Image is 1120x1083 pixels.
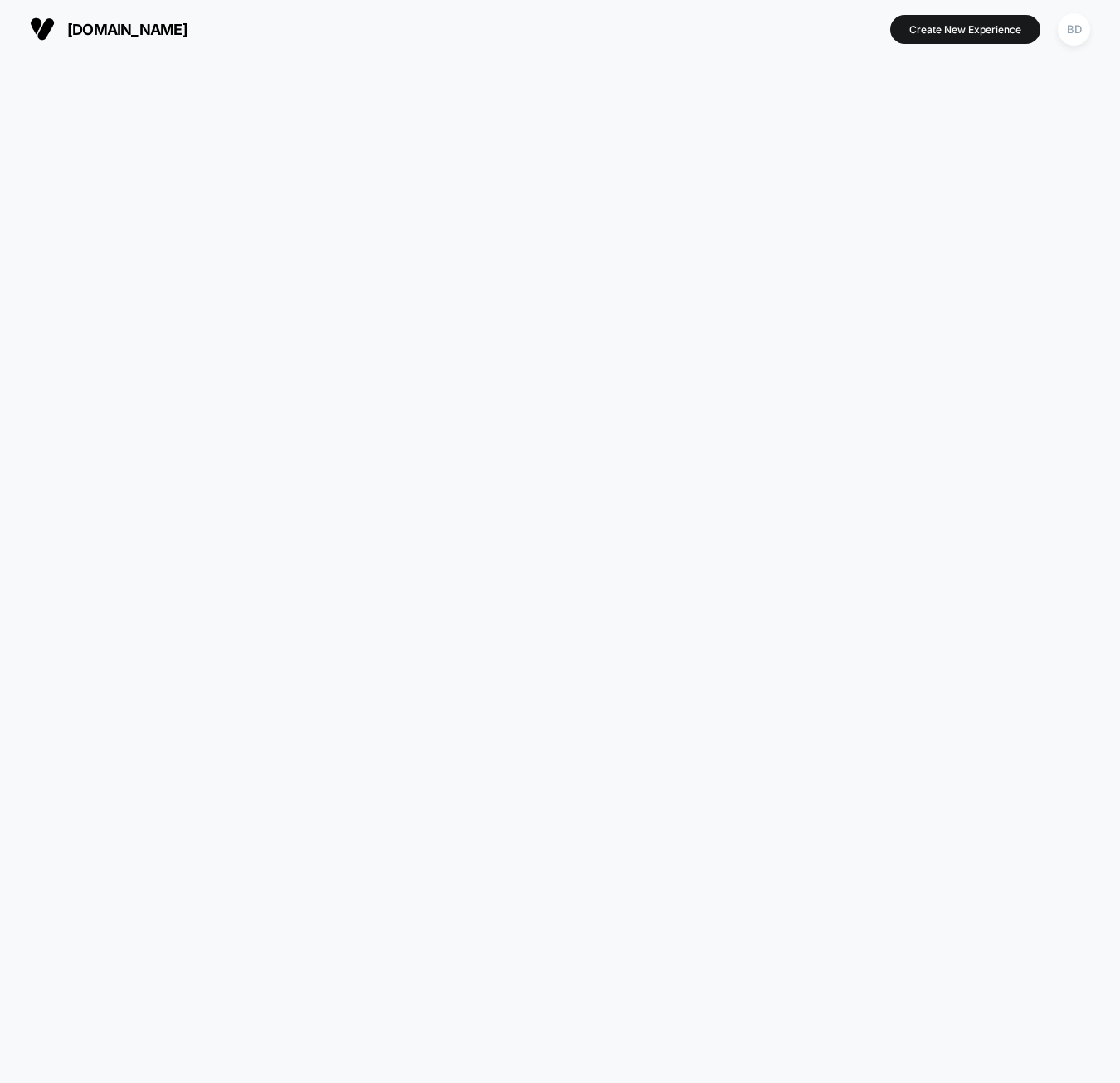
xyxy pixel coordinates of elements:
[890,15,1040,44] button: Create New Experience
[67,21,187,38] span: [DOMAIN_NAME]
[30,17,55,41] img: Visually logo
[1058,13,1090,46] div: BD
[25,16,192,42] button: [DOMAIN_NAME]
[1053,12,1095,46] button: BD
